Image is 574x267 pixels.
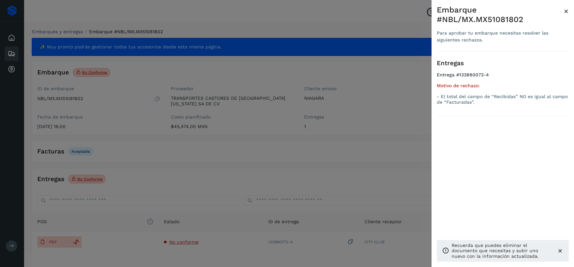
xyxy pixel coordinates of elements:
h3: Entregas [437,60,569,67]
div: Embarque #NBL/MX.MX51081802 [437,5,564,24]
p: Recuerda que puedes eliminar el documento que necesitas y subir uno nuevo con la información actu... [452,243,552,259]
span: × [564,7,569,16]
p: - El total del campo de “Recibidas” NO es igual al campo de “Facturadas”. [437,94,569,105]
h4: Entrega #133880072-4 [437,72,569,83]
button: Close [564,5,569,17]
div: Para aprobar tu embarque necesitas resolver las siguientes rechazos. [437,30,564,43]
h5: Motivo de rechazo: [437,83,569,89]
